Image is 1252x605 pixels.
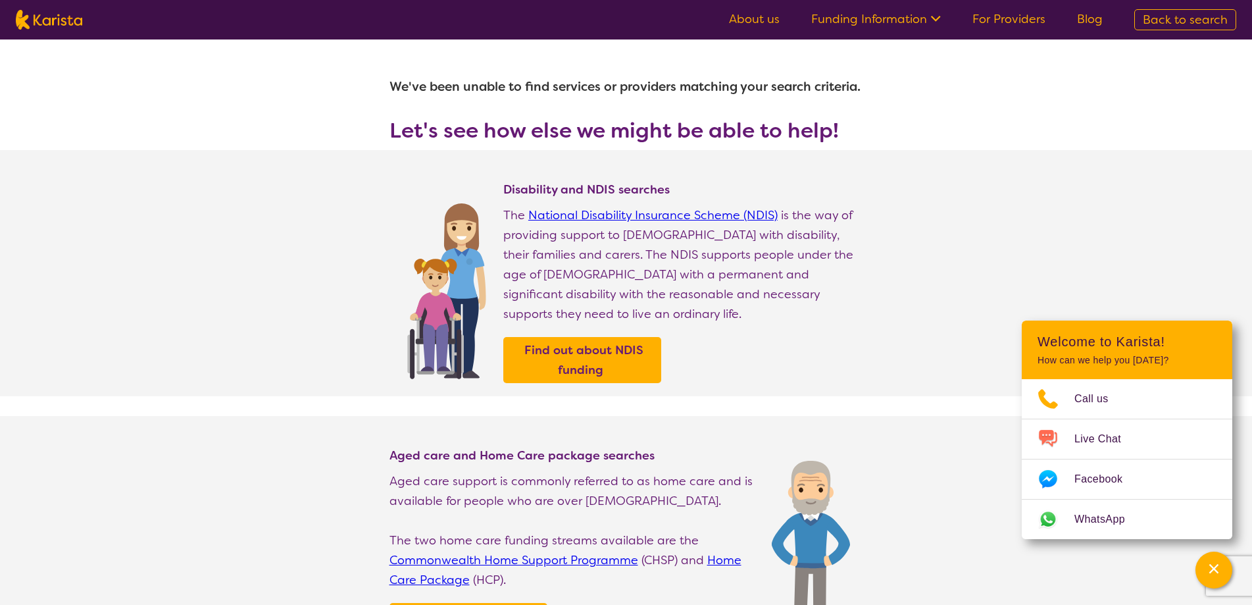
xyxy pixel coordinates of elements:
p: The is the way of providing support to [DEMOGRAPHIC_DATA] with disability, their families and car... [503,205,863,324]
a: For Providers [972,11,1045,27]
span: Call us [1074,389,1124,409]
p: The two home care funding streams available are the (CHSP) and (HCP). [389,531,759,590]
button: Channel Menu [1195,552,1232,589]
a: Funding Information [811,11,941,27]
span: WhatsApp [1074,510,1141,529]
h2: Welcome to Karista! [1038,334,1216,350]
span: Back to search [1143,12,1228,28]
ul: Choose channel [1022,379,1232,539]
a: Find out about NDIS funding [507,340,658,380]
a: Web link opens in a new tab. [1022,500,1232,539]
h4: Disability and NDIS searches [503,182,863,197]
h3: Let's see how else we might be able to help! [389,118,863,142]
h4: Aged care and Home Care package searches [389,448,759,463]
span: Live Chat [1074,429,1137,449]
p: Aged care support is commonly referred to as home care and is available for people who are over [... [389,471,759,511]
img: Karista logo [16,10,82,30]
b: Find out about NDIS funding [524,342,643,378]
a: National Disability Insurance Scheme (NDIS) [528,207,778,223]
span: Facebook [1074,469,1138,489]
p: How can we help you [DATE]? [1038,355,1216,366]
a: Commonwealth Home Support Programme [389,552,638,568]
a: Blog [1077,11,1103,27]
a: About us [729,11,780,27]
h1: We've been unable to find services or providers matching your search criteria. [389,71,863,103]
img: Find NDIS and Disability services and providers [403,195,490,379]
div: Channel Menu [1022,321,1232,539]
a: Back to search [1134,9,1236,30]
